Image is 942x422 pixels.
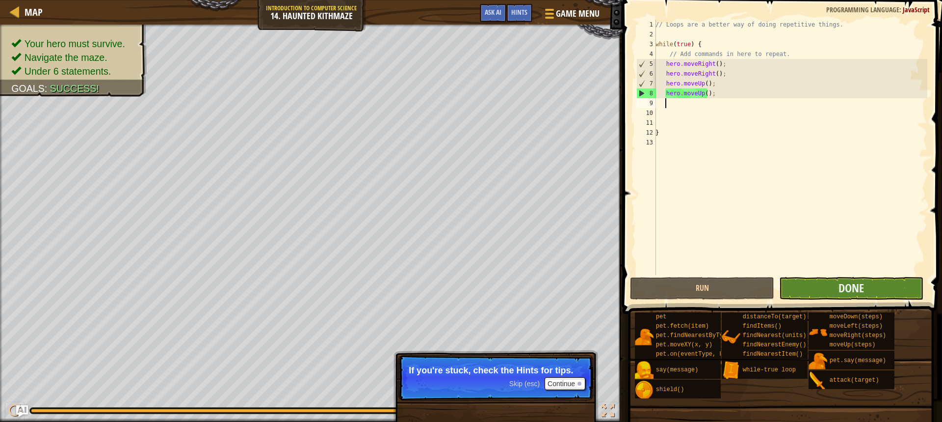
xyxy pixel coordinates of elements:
button: Continue [545,377,585,390]
p: If you're stuck, check the Hints for tips. [409,366,583,375]
span: pet.say(message) [830,357,886,364]
button: Toggle fullscreen [598,402,618,422]
button: Done [779,277,923,300]
span: findNearestItem() [743,351,803,358]
img: portrait.png [635,381,654,399]
img: portrait.png [809,371,827,390]
span: say(message) [656,366,698,373]
span: moveRight(steps) [830,332,886,339]
span: : [899,5,903,14]
div: 4 [636,49,656,59]
span: pet.fetch(item) [656,323,709,330]
span: Ask AI [485,7,501,17]
div: 10 [636,108,656,118]
button: Ask AI [480,4,506,22]
span: findNearestEnemy() [743,341,807,348]
span: Your hero must survive. [25,38,125,49]
span: distanceTo(target) [743,313,807,320]
span: Hints [511,7,527,17]
span: Done [838,280,864,296]
div: 8 [637,88,656,98]
div: 13 [636,138,656,147]
span: pet.on(eventType, handler) [656,351,748,358]
span: Under 6 statements. [25,66,111,77]
span: Programming language [826,5,899,14]
div: 11 [636,118,656,128]
span: attack(target) [830,377,879,384]
span: shield() [656,386,684,393]
span: : [45,83,50,94]
button: Ask AI [16,405,28,417]
div: 5 [637,59,656,69]
img: portrait.png [722,328,740,346]
button: Game Menu [537,4,605,27]
span: pet.moveXY(x, y) [656,341,712,348]
img: portrait.png [635,361,654,380]
span: findNearest(units) [743,332,807,339]
div: 7 [637,79,656,88]
div: 1 [636,20,656,29]
img: portrait.png [809,352,827,370]
span: Game Menu [556,7,600,20]
img: portrait.png [635,328,654,346]
span: JavaScript [903,5,930,14]
button: Run [630,277,774,300]
div: 6 [637,69,656,79]
span: Skip (esc) [509,380,540,388]
div: 12 [636,128,656,138]
span: moveLeft(steps) [830,323,883,330]
li: Under 6 statements. [11,64,136,78]
li: Navigate the maze. [11,51,136,64]
span: Map [25,5,43,19]
span: Success! [50,83,99,94]
button: Ctrl + P: Play [5,402,25,422]
span: pet.findNearestByType(type) [656,332,751,339]
span: moveDown(steps) [830,313,883,320]
a: Map [20,5,43,19]
span: Goals [11,83,45,94]
div: 9 [636,98,656,108]
div: 3 [636,39,656,49]
span: while-true loop [743,366,796,373]
span: Navigate the maze. [25,52,107,63]
span: pet [656,313,667,320]
span: findItems() [743,323,782,330]
img: portrait.png [722,361,740,380]
img: portrait.png [809,323,827,341]
span: moveUp(steps) [830,341,876,348]
li: Your hero must survive. [11,37,136,51]
div: 2 [636,29,656,39]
